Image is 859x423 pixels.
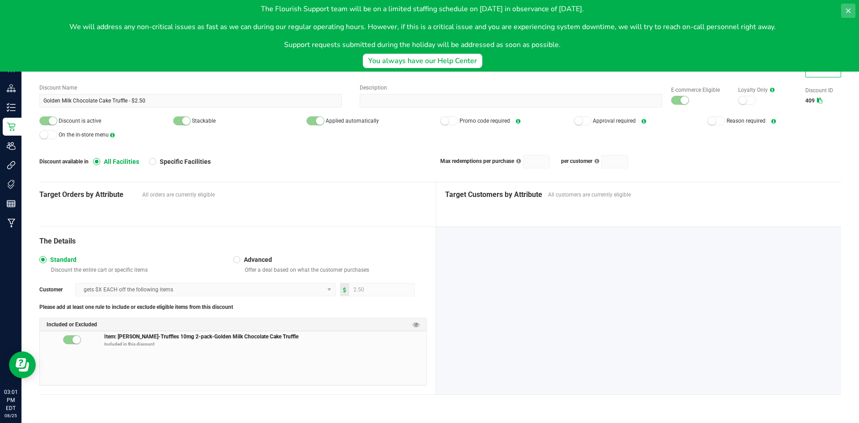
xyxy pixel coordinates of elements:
inline-svg: Distribution [7,84,16,93]
span: All Facilities [100,158,139,166]
p: Offer a deal based on what the customer purchases [241,266,427,273]
div: Included or Excluded [40,318,426,331]
span: On the in-store menu [59,132,109,138]
span: Customer [39,286,75,294]
span: Discount is active [59,118,101,124]
p: Discount the entire cart or specific items [47,266,233,273]
span: Please add at least one rule to include or exclude eligible items from this discount [39,303,233,311]
p: The Flourish Support team will be on a limited staffing schedule on [DATE] in observance of [DATE]. [69,4,776,14]
inline-svg: Tags [7,180,16,189]
div: You always have our Help Center [368,56,477,66]
span: Approval required [593,118,636,124]
span: Edit [818,66,829,73]
span: Specific Facilities [156,158,211,166]
span: per customer [561,158,592,164]
label: E-commerce Eligible [671,86,729,94]
span: All customers are currently eligible [548,191,833,199]
span: Target Customers by Attribute [445,189,544,200]
span: Reason required [727,118,765,124]
label: Discount Name [39,84,342,92]
inline-svg: Retail [7,122,16,131]
label: Loyalty Only [738,86,796,94]
p: We will address any non-critical issues as fast as we can during our regular operating hours. How... [69,21,776,32]
span: All orders are currently eligible [142,191,427,199]
span: Promo code required [459,118,510,124]
span: Advanced [240,256,272,264]
span: Stackable [192,118,216,124]
span: Max redemptions per purchase [440,158,514,164]
inline-svg: Inventory [7,103,16,112]
p: Support requests submitted during the holiday will be addressed as soon as possible. [69,39,776,50]
span: Target Orders by Attribute [39,189,138,200]
inline-svg: Users [7,141,16,150]
span: 409 [805,98,815,104]
span: Standard [47,256,77,264]
div: The Details [39,236,427,247]
inline-svg: Manufacturing [7,218,16,227]
p: 08/25 [4,412,17,419]
span: Applied automatically [326,118,379,124]
p: Included in this discount [104,341,426,347]
inline-svg: Reports [7,199,16,208]
iframe: Resource center [9,351,36,378]
span: Item: [PERSON_NAME]-Truffles 10mg 2-pack-Golden Milk Chocolate Cake Truffle [104,332,298,340]
inline-svg: Integrations [7,161,16,170]
label: Description [360,84,662,92]
label: Discount ID [805,86,841,94]
span: Discount available in [39,158,93,166]
span: Preview [412,320,420,329]
p: 03:01 PM EDT [4,388,17,412]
